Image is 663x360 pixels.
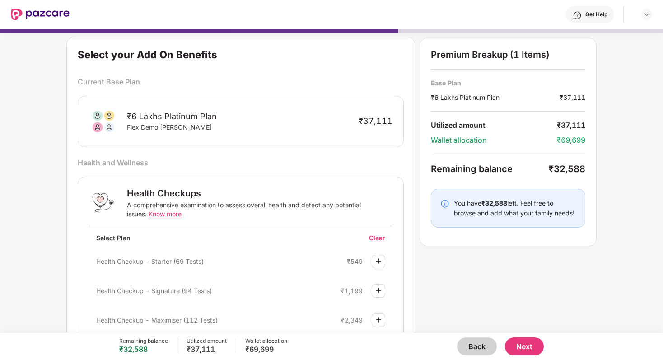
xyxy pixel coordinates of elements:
div: ₹2,349 [341,316,363,324]
img: svg+xml;base64,PHN2ZyBpZD0iUGx1cy0zMngzMiIgeG1sbnM9Imh0dHA6Ly93d3cudzMub3JnLzIwMDAvc3ZnIiB3aWR0aD... [373,256,384,266]
div: ₹69,699 [557,136,585,145]
div: ₹6 Lakhs Platinum Plan [127,112,350,121]
div: Utilized amount [431,121,557,130]
div: Base Plan [431,79,585,87]
div: Get Help [585,11,607,18]
img: New Pazcare Logo [11,9,70,20]
span: Health Checkup - Maximiser (112 Tests) [96,316,218,324]
div: Utilized amount [187,337,227,345]
div: ₹37,111 [557,121,585,130]
span: Know more [149,210,182,218]
div: You have left. Feel free to browse and add what your family needs! [454,198,576,218]
div: Clear [369,234,392,242]
div: ₹1,199 [341,287,363,295]
div: Select Plan [89,234,138,249]
div: A comprehensive examination to assess overall health and detect any potential issues. [127,201,374,219]
img: svg+xml;base64,PHN2ZyB3aWR0aD0iODAiIGhlaWdodD0iODAiIHZpZXdCb3g9IjAgMCA4MCA4MCIgZmlsbD0ibm9uZSIgeG... [89,107,118,136]
div: Select your Add On Benefits [78,48,404,66]
div: Remaining balance [119,337,168,345]
div: ₹549 [347,257,363,265]
div: ₹69,699 [245,345,287,354]
div: ₹32,588 [549,164,585,174]
button: Back [457,337,497,355]
img: Health Checkups [89,188,118,217]
div: ₹6 Lakhs Platinum Plan [431,93,560,102]
div: Remaining balance [431,164,549,174]
b: ₹32,588 [481,199,507,207]
div: Premium Breakup (1 Items) [431,49,585,60]
div: Wallet allocation [431,136,557,145]
div: ₹37,111 [560,93,585,102]
div: Health and Wellness [78,158,404,168]
div: Current Base Plan [78,77,404,87]
img: svg+xml;base64,PHN2ZyBpZD0iSW5mby0yMHgyMCIgeG1sbnM9Imh0dHA6Ly93d3cudzMub3JnLzIwMDAvc3ZnIiB3aWR0aD... [440,199,449,208]
div: Health Checkups [127,188,392,199]
span: Health Checkup - Starter (69 Tests) [96,257,204,265]
div: Flex Demo [PERSON_NAME] [127,123,331,132]
img: svg+xml;base64,PHN2ZyBpZD0iUGx1cy0zMngzMiIgeG1sbnM9Imh0dHA6Ly93d3cudzMub3JnLzIwMDAvc3ZnIiB3aWR0aD... [373,285,384,296]
button: Next [505,337,544,355]
img: svg+xml;base64,PHN2ZyBpZD0iRHJvcGRvd24tMzJ4MzIiIHhtbG5zPSJodHRwOi8vd3d3LnczLm9yZy8yMDAwL3N2ZyIgd2... [643,11,650,18]
img: svg+xml;base64,PHN2ZyBpZD0iUGx1cy0zMngzMiIgeG1sbnM9Imh0dHA6Ly93d3cudzMub3JnLzIwMDAvc3ZnIiB3aWR0aD... [373,314,384,325]
img: svg+xml;base64,PHN2ZyBpZD0iSGVscC0zMngzMiIgeG1sbnM9Imh0dHA6Ly93d3cudzMub3JnLzIwMDAvc3ZnIiB3aWR0aD... [573,11,582,20]
div: Wallet allocation [245,337,287,345]
div: ₹37,111 [359,116,392,126]
span: Health Checkup - Signature (94 Tests) [96,287,212,295]
div: ₹37,111 [187,345,227,354]
div: ₹32,588 [119,345,168,354]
